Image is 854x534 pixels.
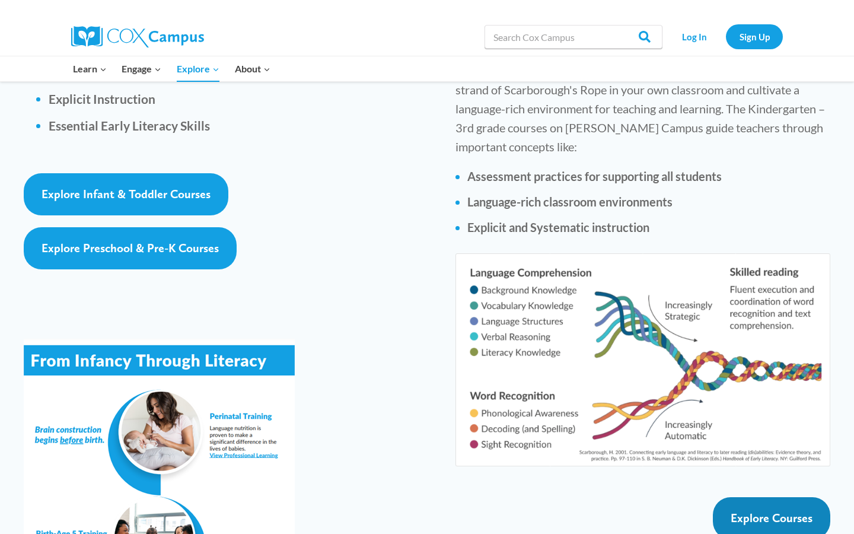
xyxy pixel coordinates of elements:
[467,220,649,234] strong: Explicit and Systematic instruction
[455,253,830,466] img: Diagram of Scarborough's Rope
[42,241,219,255] span: Explore Preschool & Pre-K Courses
[114,56,170,81] button: Child menu of Engage
[42,187,211,201] span: Explore Infant & Toddler Courses
[668,24,720,49] a: Log In
[49,91,155,106] b: Explicit Instruction
[24,227,237,269] a: Explore Preschool & Pre-K Courses
[65,56,278,81] nav: Primary Navigation
[227,56,278,81] button: Child menu of About
[726,24,783,49] a: Sign Up
[455,61,830,156] p: By maximizing every interaction with students, you'll develop each strand of Scarborough's Rope i...
[24,173,228,215] a: Explore Infant & Toddler Courses
[169,56,227,81] button: Child menu of Explore
[467,169,722,183] strong: Assessment practices for supporting all students
[731,511,812,525] span: Explore Courses
[49,118,210,133] b: Essential Early Literacy Skills
[65,56,114,81] button: Child menu of Learn
[71,26,204,47] img: Cox Campus
[485,25,662,49] input: Search Cox Campus
[467,195,673,209] strong: Language-rich classroom environments
[668,24,783,49] nav: Secondary Navigation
